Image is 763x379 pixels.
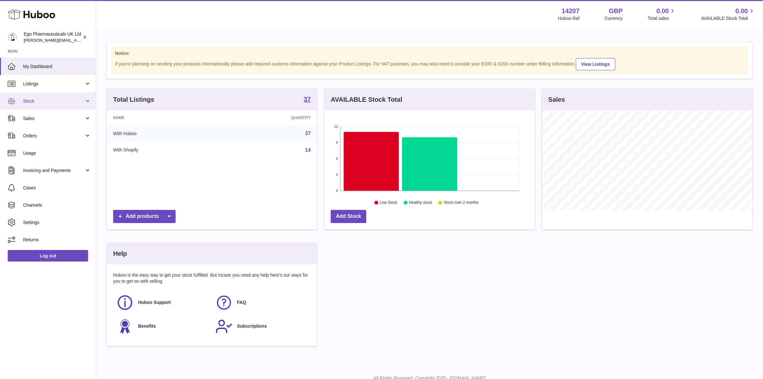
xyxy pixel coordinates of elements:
strong: 14207 [562,7,580,15]
h3: Help [113,249,127,258]
span: Returns [23,237,91,243]
span: Cases [23,185,91,191]
div: Ego Pharmaceuticals UK Ltd [24,31,81,43]
text: Stock over 2 months [444,201,478,205]
h3: Total Listings [113,95,154,104]
span: FAQ [237,299,246,306]
text: 6 [336,157,338,160]
a: Log out [8,250,88,262]
div: If you're planning on sending your products internationally please add required customs informati... [115,57,744,70]
span: 0.00 [657,7,669,15]
span: Listings [23,81,84,87]
strong: 37 [304,96,311,102]
td: With Huboo [107,125,220,142]
span: [PERSON_NAME][EMAIL_ADDRESS][PERSON_NAME][DOMAIN_NAME] [24,38,163,43]
text: 9 [336,141,338,144]
a: View Listings [576,58,615,70]
h3: AVAILABLE Stock Total [331,95,402,104]
span: Orders [23,133,84,139]
a: Benefits [116,318,209,335]
a: Subscriptions [215,318,308,335]
text: 3 [336,173,338,177]
a: 14 [305,147,311,153]
text: Healthy stock [409,201,432,205]
span: My Dashboard [23,64,91,70]
div: Currency [605,15,623,22]
span: AVAILABLE Stock Total [701,15,755,22]
a: FAQ [215,294,308,311]
h3: Sales [548,95,565,104]
th: Quantity [220,110,317,125]
a: Add Stock [331,210,366,223]
img: jane.bates@egopharm.com [8,32,17,42]
a: 37 [305,131,311,136]
span: Huboo Support [138,299,171,306]
strong: GBP [609,7,623,15]
strong: Notice [115,50,744,56]
text: 12 [334,125,338,128]
span: Channels [23,202,91,208]
p: Huboo is the easy way to get your stock fulfilled. But incase you need any help here's our ways f... [113,272,311,284]
td: With Shopify [107,142,220,159]
span: Invoicing and Payments [23,168,84,174]
span: Settings [23,220,91,226]
a: 0.00 AVAILABLE Stock Total [701,7,755,22]
a: 0.00 Total sales [648,7,676,22]
span: Sales [23,116,84,122]
span: Stock [23,98,84,104]
div: Huboo Ref [558,15,580,22]
a: Add products [113,210,176,223]
th: Name [107,110,220,125]
span: Usage [23,150,91,156]
span: Subscriptions [237,323,267,329]
a: Huboo Support [116,294,209,311]
text: Low Stock [380,201,398,205]
a: 37 [304,96,311,104]
span: 0.00 [735,7,748,15]
span: Benefits [138,323,156,329]
text: 0 [336,189,338,193]
span: Total sales [648,15,676,22]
